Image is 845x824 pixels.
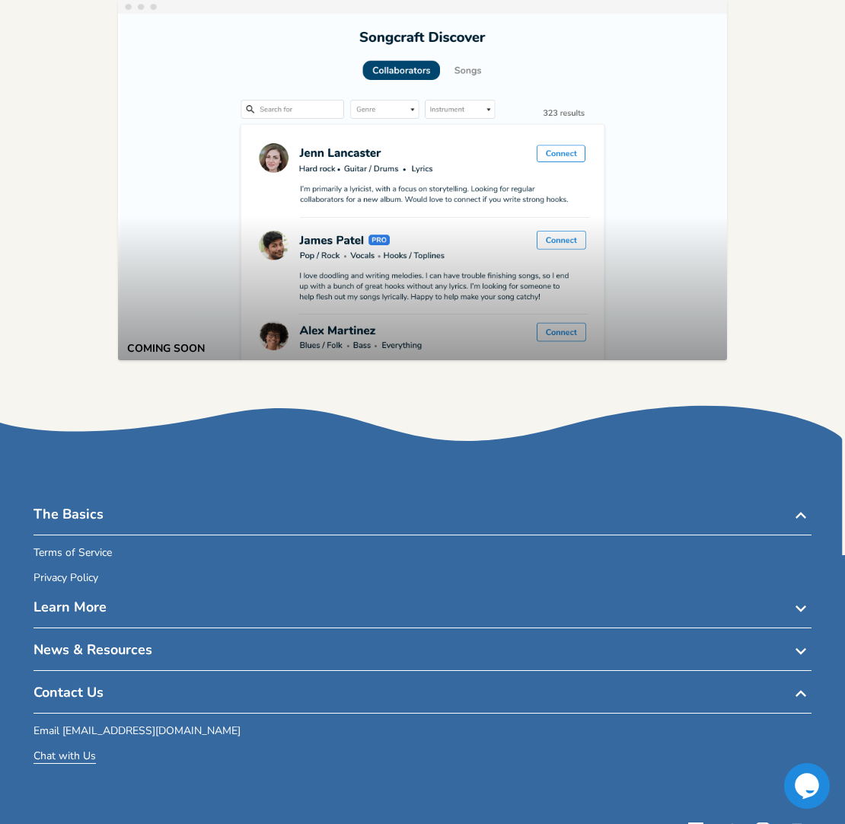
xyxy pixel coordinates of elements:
[33,751,96,764] button: Chat with Us
[33,548,112,561] a: Terms of Service
[33,726,241,739] a: Email [EMAIL_ADDRESS][DOMAIN_NAME]
[33,505,812,535] h4: The Basics
[33,640,812,671] h4: News & Resources
[33,683,812,714] h4: Contact Us
[127,343,205,354] div: Coming Soon
[33,598,812,628] h4: Learn More
[33,573,98,586] a: Privacy Policy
